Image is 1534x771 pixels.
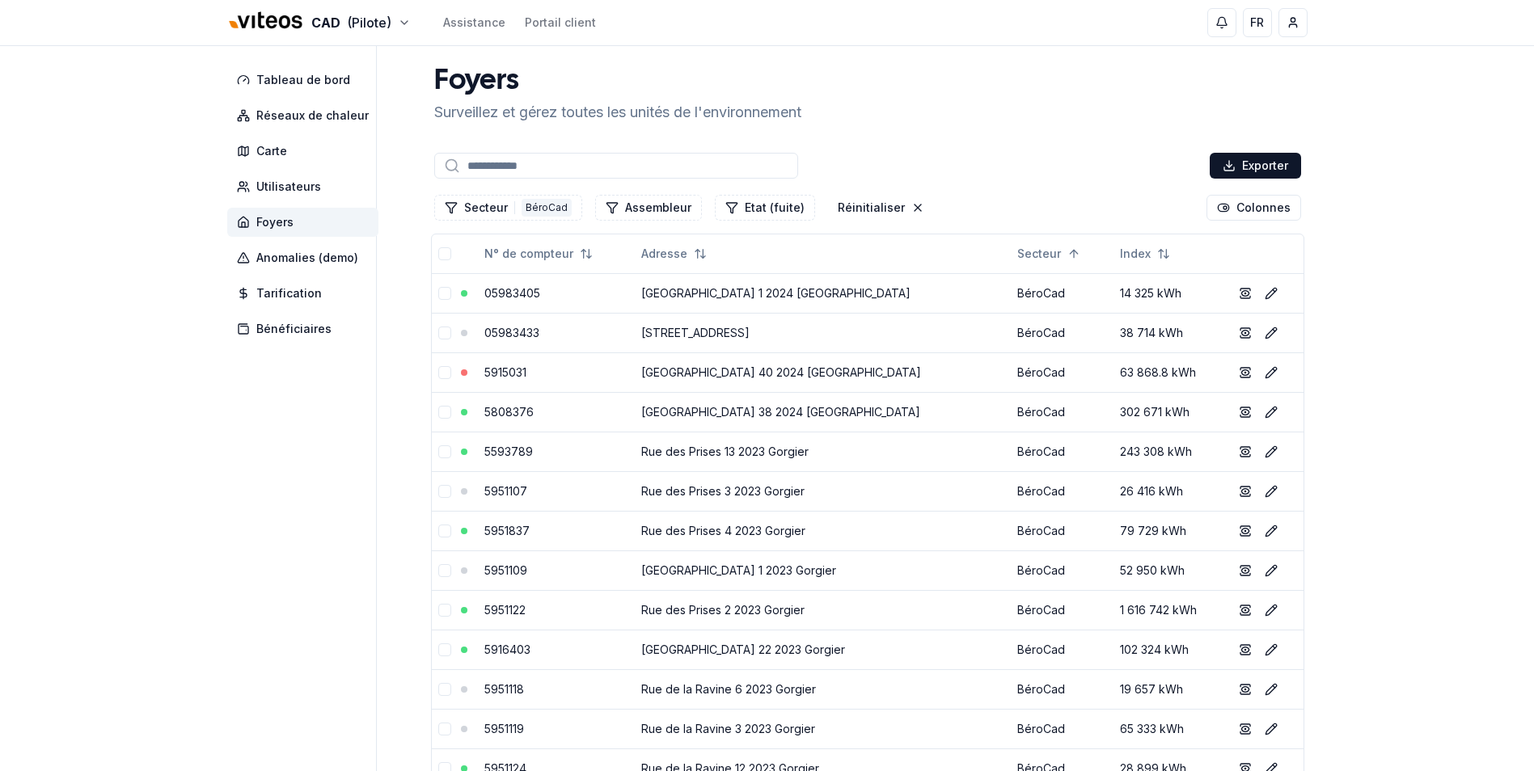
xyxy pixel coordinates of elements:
div: 14 325 kWh [1120,285,1219,301]
td: BéroCad [1011,313,1114,352]
h1: Foyers [434,65,801,98]
td: BéroCad [1011,471,1114,511]
a: 5951119 [484,722,524,735]
span: Index [1120,246,1151,262]
a: 5915031 [484,365,526,379]
button: Sélectionner la ligne [438,445,451,458]
button: Not sorted. Click to sort ascending. [475,241,602,267]
a: Foyers [227,208,385,237]
span: (Pilote) [347,13,391,32]
a: Rue des Prises 2 2023 Gorgier [641,603,805,617]
td: BéroCad [1011,511,1114,550]
span: FR [1250,15,1264,31]
div: 19 657 kWh [1120,681,1219,697]
button: Sélectionner la ligne [438,723,451,735]
button: Sélectionner la ligne [438,643,451,656]
span: Carte [256,143,287,159]
button: Filtrer les lignes [595,195,702,221]
td: BéroCad [1011,273,1114,313]
button: Filtrer les lignes [715,195,815,221]
button: Sélectionner la ligne [438,683,451,696]
a: Tableau de bord [227,65,385,95]
a: [GEOGRAPHIC_DATA] 1 2023 Gorgier [641,563,836,577]
span: Utilisateurs [256,179,321,195]
td: BéroCad [1011,432,1114,471]
button: Not sorted. Click to sort ascending. [1110,241,1180,267]
a: 5951122 [484,603,526,617]
span: Adresse [641,246,687,262]
a: 05983405 [484,286,540,300]
button: Sélectionner la ligne [438,564,451,577]
a: Utilisateurs [227,172,385,201]
a: 5593789 [484,444,533,458]
a: 5951837 [484,524,530,537]
button: Réinitialiser les filtres [828,195,934,221]
button: Sélectionner la ligne [438,366,451,379]
a: Rue de la Ravine 3 2023 Gorgier [641,722,815,735]
img: Viteos - CAD Logo [227,2,305,40]
div: 102 324 kWh [1120,642,1219,658]
a: 5951107 [484,484,527,498]
div: 38 714 kWh [1120,325,1219,341]
a: Tarification [227,279,385,308]
button: Exporter [1210,153,1301,179]
button: Sélectionner la ligne [438,485,451,498]
div: 79 729 kWh [1120,523,1219,539]
a: [GEOGRAPHIC_DATA] 40 2024 [GEOGRAPHIC_DATA] [641,365,921,379]
p: Surveillez et gérez toutes les unités de l'environnement [434,101,801,124]
a: Réseaux de chaleur [227,101,385,130]
button: Sélectionner la ligne [438,406,451,419]
td: BéroCad [1011,352,1114,392]
div: 63 868.8 kWh [1120,364,1219,381]
a: Rue de la Ravine 6 2023 Gorgier [641,682,816,696]
a: 5951109 [484,563,527,577]
a: Portail client [525,15,596,31]
div: 65 333 kWh [1120,721,1219,737]
a: [GEOGRAPHIC_DATA] 38 2024 [GEOGRAPHIC_DATA] [641,405,920,419]
a: 5808376 [484,405,534,419]
span: Tableau de bord [256,72,350,88]
button: Sélectionner la ligne [438,604,451,617]
div: BéroCad [522,199,572,217]
span: Anomalies (demo) [256,250,358,266]
div: 1 616 742 kWh [1120,602,1219,618]
div: 243 308 kWh [1120,444,1219,460]
td: BéroCad [1011,630,1114,669]
a: [STREET_ADDRESS] [641,326,750,339]
span: Bénéficiaires [256,321,332,337]
span: Réseaux de chaleur [256,107,369,124]
a: Bénéficiaires [227,314,385,343]
button: Filtrer les lignes [434,195,582,221]
a: 05983433 [484,326,539,339]
span: CAD [311,13,340,32]
button: Sélectionner la ligne [438,287,451,300]
span: Secteur [1017,246,1061,262]
div: 26 416 kWh [1120,483,1219,499]
span: N° de compteur [484,246,573,262]
div: 52 950 kWh [1120,562,1219,579]
button: Not sorted. Click to sort ascending. [632,241,716,267]
a: Rue des Prises 3 2023 Gorgier [641,484,805,498]
button: Tout sélectionner [438,247,451,260]
button: FR [1243,8,1272,37]
td: BéroCad [1011,590,1114,630]
span: Foyers [256,214,294,230]
span: Tarification [256,285,322,301]
button: Cocher les colonnes [1206,195,1301,221]
a: Carte [227,137,385,166]
a: Rue des Prises 4 2023 Gorgier [641,524,805,537]
td: BéroCad [1011,709,1114,748]
a: 5951118 [484,682,524,696]
a: 5916403 [484,642,530,656]
a: [GEOGRAPHIC_DATA] 22 2023 Gorgier [641,642,845,656]
div: 302 671 kWh [1120,404,1219,420]
a: Assistance [443,15,505,31]
td: BéroCad [1011,392,1114,432]
td: BéroCad [1011,550,1114,590]
a: [GEOGRAPHIC_DATA] 1 2024 [GEOGRAPHIC_DATA] [641,286,911,300]
a: Rue des Prises 13 2023 Gorgier [641,444,809,458]
td: BéroCad [1011,669,1114,709]
button: Sélectionner la ligne [438,327,451,339]
button: Sélectionner la ligne [438,525,451,537]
